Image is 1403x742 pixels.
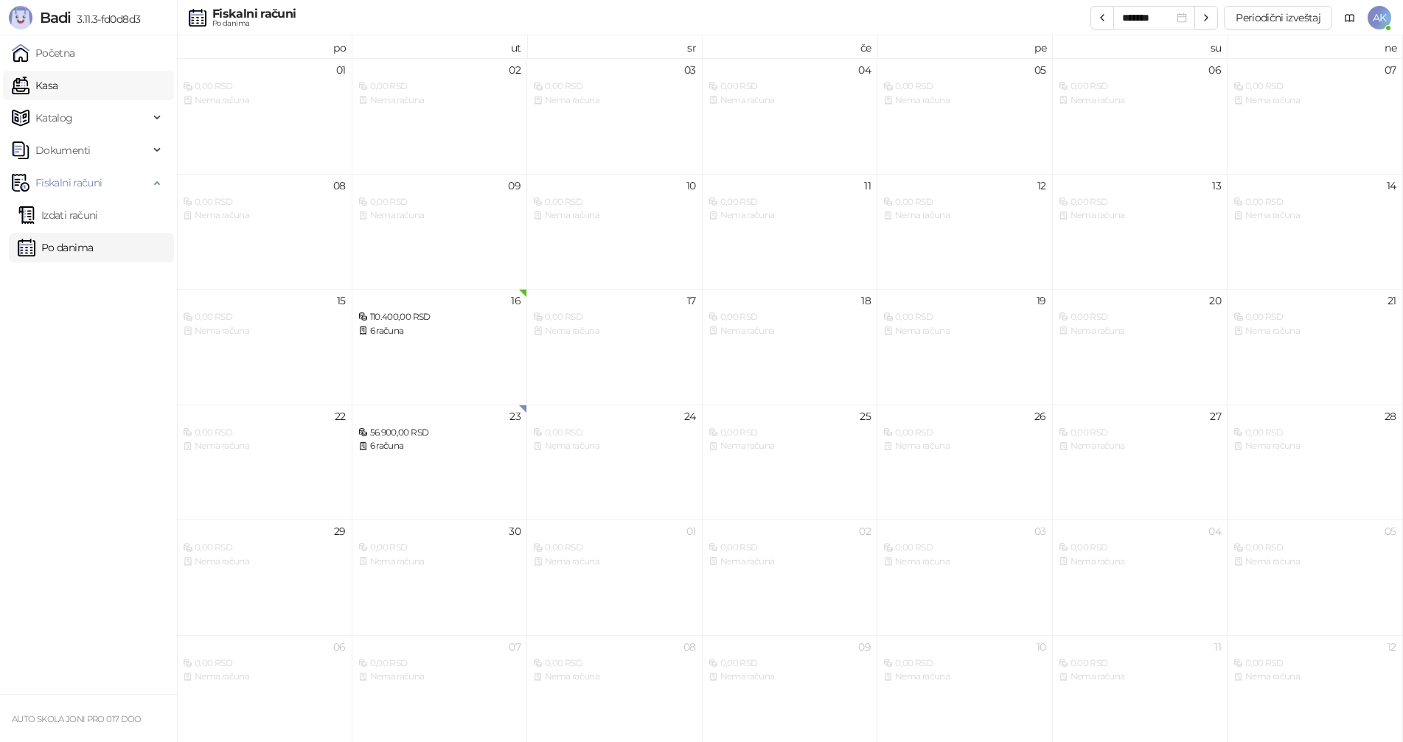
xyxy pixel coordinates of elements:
[709,80,871,94] div: 0,00 RSD
[684,65,696,75] div: 03
[1228,519,1403,635] td: 2025-10-05
[183,670,346,684] div: Nema računa
[533,209,696,223] div: Nema računa
[1228,58,1403,174] td: 2025-09-07
[533,670,696,684] div: Nema računa
[1224,6,1332,29] button: Periodični izveštaj
[533,541,696,555] div: 0,00 RSD
[352,405,528,520] td: 2025-09-23
[533,555,696,569] div: Nema računa
[1233,310,1396,324] div: 0,00 RSD
[877,58,1053,174] td: 2025-09-05
[709,657,871,671] div: 0,00 RSD
[709,670,871,684] div: Nema računa
[1059,324,1222,338] div: Nema računa
[883,324,1046,338] div: Nema računa
[533,94,696,108] div: Nema računa
[883,555,1046,569] div: Nema računa
[1053,519,1228,635] td: 2025-10-04
[1053,174,1228,290] td: 2025-09-13
[35,103,73,133] span: Katalog
[883,80,1046,94] div: 0,00 RSD
[703,519,878,635] td: 2025-10-02
[1059,209,1222,223] div: Nema računa
[183,439,346,453] div: Nema računa
[861,295,871,306] div: 18
[12,714,142,724] small: AUTO SKOLA JONI PRO 017 DOO
[333,181,346,191] div: 08
[335,411,346,421] div: 22
[1059,657,1222,671] div: 0,00 RSD
[509,642,521,652] div: 07
[1388,642,1396,652] div: 12
[12,71,58,100] a: Kasa
[358,555,521,569] div: Nema računa
[703,174,878,290] td: 2025-09-11
[877,405,1053,520] td: 2025-09-26
[533,80,696,94] div: 0,00 RSD
[1053,58,1228,174] td: 2025-09-06
[703,58,878,174] td: 2025-09-04
[352,519,528,635] td: 2025-09-30
[883,94,1046,108] div: Nema računa
[9,6,32,29] img: Logo
[1053,405,1228,520] td: 2025-09-27
[508,181,521,191] div: 09
[533,439,696,453] div: Nema računa
[183,541,346,555] div: 0,00 RSD
[358,426,521,440] div: 56.900,00 RSD
[533,657,696,671] div: 0,00 RSD
[1034,411,1046,421] div: 26
[683,642,696,652] div: 08
[1228,289,1403,405] td: 2025-09-21
[883,657,1046,671] div: 0,00 RSD
[859,526,871,536] div: 02
[709,195,871,209] div: 0,00 RSD
[709,426,871,440] div: 0,00 RSD
[1034,65,1046,75] div: 05
[336,65,346,75] div: 01
[686,181,696,191] div: 10
[709,439,871,453] div: Nema računa
[709,324,871,338] div: Nema računa
[35,136,90,165] span: Dokumenti
[1059,80,1222,94] div: 0,00 RSD
[1059,195,1222,209] div: 0,00 RSD
[1228,405,1403,520] td: 2025-09-28
[1233,657,1396,671] div: 0,00 RSD
[334,526,346,536] div: 29
[1228,35,1403,58] th: ne
[358,209,521,223] div: Nema računa
[687,295,696,306] div: 17
[1233,94,1396,108] div: Nema računa
[177,35,352,58] th: po
[40,9,71,27] span: Badi
[177,174,352,290] td: 2025-09-08
[703,289,878,405] td: 2025-09-18
[35,168,102,197] span: Fiskalni računi
[183,80,346,94] div: 0,00 RSD
[1233,555,1396,569] div: Nema računa
[858,65,871,75] div: 04
[509,526,521,536] div: 30
[1233,670,1396,684] div: Nema računa
[1034,526,1046,536] div: 03
[1053,35,1228,58] th: su
[533,195,696,209] div: 0,00 RSD
[864,181,871,191] div: 11
[709,555,871,569] div: Nema računa
[883,310,1046,324] div: 0,00 RSD
[684,411,696,421] div: 24
[1059,439,1222,453] div: Nema računa
[358,541,521,555] div: 0,00 RSD
[358,657,521,671] div: 0,00 RSD
[358,439,521,453] div: 6 računa
[1214,642,1221,652] div: 11
[1233,80,1396,94] div: 0,00 RSD
[527,289,703,405] td: 2025-09-17
[709,209,871,223] div: Nema računa
[1210,411,1221,421] div: 27
[12,38,75,68] a: Početna
[177,519,352,635] td: 2025-09-29
[358,670,521,684] div: Nema računa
